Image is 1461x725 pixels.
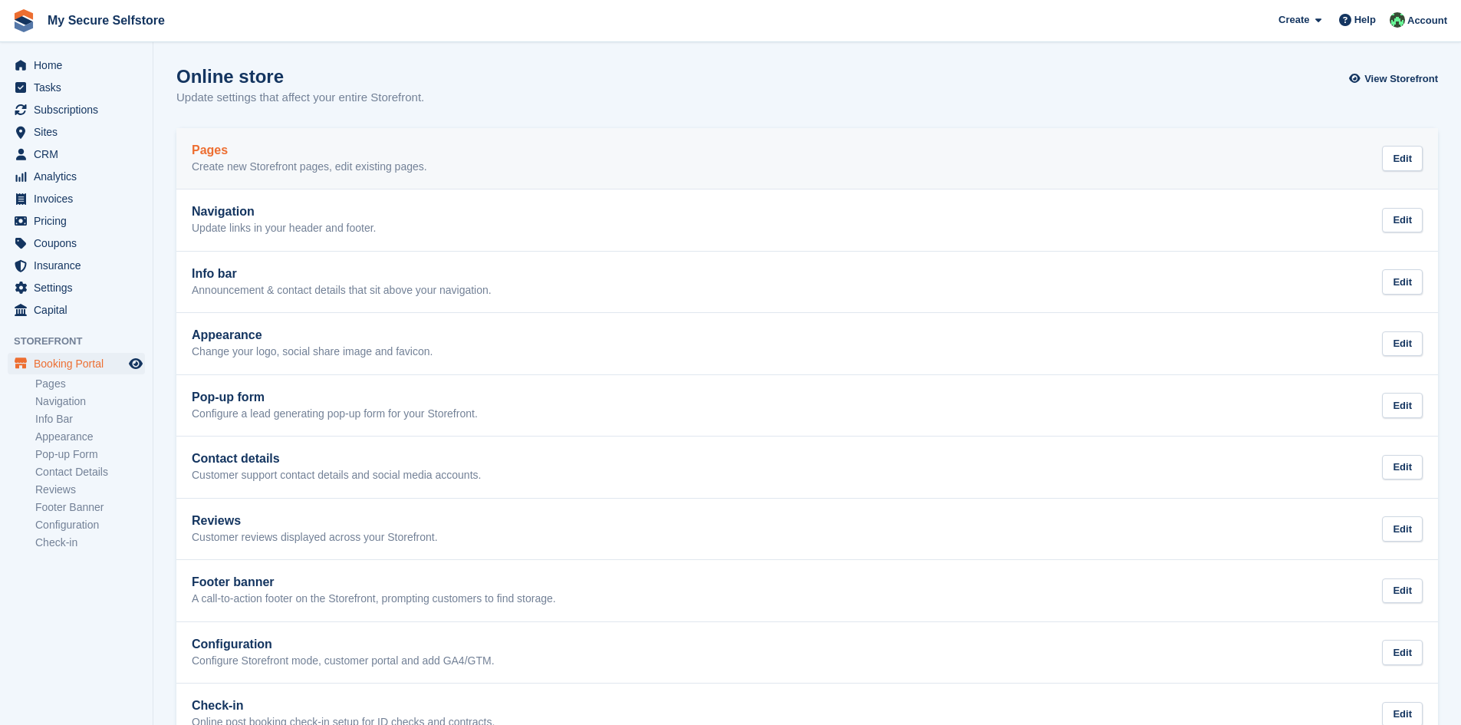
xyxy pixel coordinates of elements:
h2: Contact details [192,452,481,466]
span: Sites [34,121,126,143]
a: Pages Create new Storefront pages, edit existing pages. Edit [176,128,1438,189]
span: Account [1407,13,1447,28]
span: Storefront [14,334,153,349]
span: Help [1354,12,1376,28]
a: Navigation Update links in your header and footer. Edit [176,189,1438,251]
span: Create [1278,12,1309,28]
a: menu [8,232,145,254]
span: Capital [34,299,126,321]
a: menu [8,54,145,76]
a: menu [8,277,145,298]
a: Preview store [127,354,145,373]
a: Contact Details [35,465,145,479]
p: Update settings that affect your entire Storefront. [176,89,424,107]
a: View Storefront [1353,66,1438,91]
h1: Online store [176,66,424,87]
div: Edit [1382,393,1423,418]
p: Configure Storefront mode, customer portal and add GA4/GTM. [192,654,495,668]
p: Create new Storefront pages, edit existing pages. [192,160,427,174]
div: Edit [1382,516,1423,542]
span: Tasks [34,77,126,98]
h2: Appearance [192,328,433,342]
p: Announcement & contact details that sit above your navigation. [192,284,492,298]
a: Configuration [35,518,145,532]
a: Check-in [35,536,145,550]
a: Info bar Announcement & contact details that sit above your navigation. Edit [176,252,1438,313]
a: menu [8,210,145,232]
img: stora-icon-8386f47178a22dfd0bd8f6a31ec36ba5ce8667c1dd55bd0f319d3a0aa187defe.svg [12,9,35,32]
a: Footer Banner [35,500,145,515]
a: Pop-up Form [35,447,145,462]
a: Pop-up form Configure a lead generating pop-up form for your Storefront. Edit [176,375,1438,437]
a: menu [8,255,145,276]
h2: Footer banner [192,575,556,589]
a: menu [8,99,145,120]
p: Change your logo, social share image and favicon. [192,345,433,359]
h2: Configuration [192,638,495,651]
div: Edit [1382,578,1423,604]
h2: Navigation [192,205,377,219]
p: A call-to-action footer on the Storefront, prompting customers to find storage. [192,592,556,606]
span: Home [34,54,126,76]
a: Pages [35,377,145,391]
a: Footer banner A call-to-action footer on the Storefront, prompting customers to find storage. Edit [176,560,1438,621]
span: CRM [34,143,126,165]
a: menu [8,121,145,143]
img: Greg Allsopp [1390,12,1405,28]
h2: Reviews [192,514,438,528]
a: menu [8,299,145,321]
a: My Secure Selfstore [41,8,171,33]
span: Subscriptions [34,99,126,120]
p: Configure a lead generating pop-up form for your Storefront. [192,407,478,421]
h2: Info bar [192,267,492,281]
p: Update links in your header and footer. [192,222,377,236]
a: Configuration Configure Storefront mode, customer portal and add GA4/GTM. Edit [176,622,1438,684]
a: menu [8,77,145,98]
span: View Storefront [1364,71,1438,87]
a: menu [8,353,145,374]
span: Pricing [34,210,126,232]
a: menu [8,166,145,187]
a: menu [8,188,145,209]
a: Reviews [35,483,145,497]
span: Insurance [34,255,126,276]
span: Coupons [34,232,126,254]
a: Appearance Change your logo, social share image and favicon. Edit [176,313,1438,374]
p: Customer support contact details and social media accounts. [192,469,481,483]
a: Navigation [35,394,145,409]
h2: Pop-up form [192,391,478,404]
a: menu [8,143,145,165]
div: Edit [1382,208,1423,233]
div: Edit [1382,269,1423,295]
span: Analytics [34,166,126,187]
div: Edit [1382,146,1423,171]
div: Edit [1382,331,1423,357]
a: Appearance [35,430,145,444]
a: Info Bar [35,412,145,427]
span: Booking Portal [34,353,126,374]
h2: Check-in [192,699,495,713]
span: Invoices [34,188,126,209]
a: Contact details Customer support contact details and social media accounts. Edit [176,437,1438,498]
span: Settings [34,277,126,298]
a: Reviews Customer reviews displayed across your Storefront. Edit [176,499,1438,560]
div: Edit [1382,640,1423,665]
div: Edit [1382,455,1423,480]
h2: Pages [192,143,427,157]
p: Customer reviews displayed across your Storefront. [192,531,438,545]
